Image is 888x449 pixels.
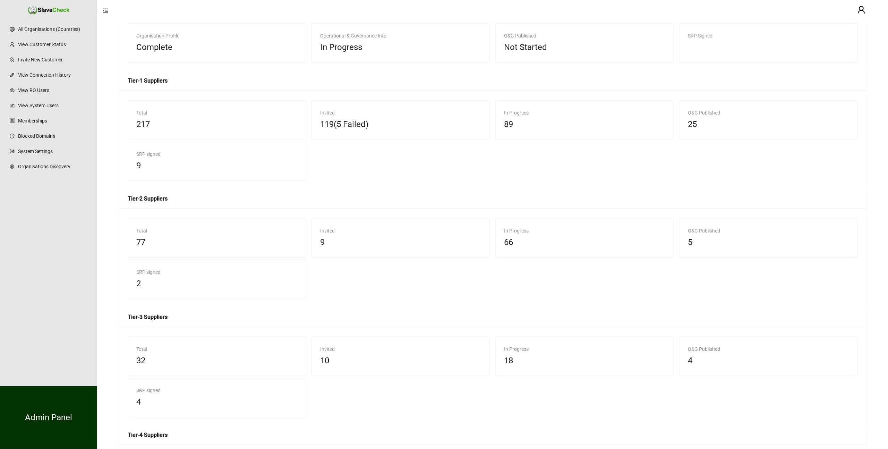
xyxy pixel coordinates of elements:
span: Complete [136,41,172,54]
a: View System Users [18,99,90,112]
div: Organisation Profile [136,32,297,40]
div: Invited [320,227,481,235]
div: Total [136,345,297,353]
a: System Settings [18,144,90,158]
a: Invite New Customer [18,53,90,67]
div: Tier-3 Suppliers [128,313,857,321]
span: 32 [136,356,145,365]
a: View RO Users [18,83,90,97]
a: Blocked Domains [18,129,90,143]
div: SRP signed [136,268,297,276]
span: 9 [136,161,141,170]
div: In Progress [504,345,665,353]
span: 9 [320,237,325,247]
span: user [857,6,865,14]
div: O&G Published [688,345,849,353]
div: Tier-2 Suppliers [128,194,857,203]
div: Tier-1 Suppliers [128,76,857,85]
div: Invited [320,109,481,117]
span: menu-fold [103,8,108,14]
span: 5 [688,237,692,247]
a: Memberships [18,114,90,128]
div: O&G Published [504,32,665,40]
a: All Organisations (Countries) [18,22,90,36]
span: 119(5 Failed) [320,118,368,131]
div: Total [136,109,297,117]
span: 18 [504,356,513,365]
span: 77 [136,237,145,247]
div: Invited [320,345,481,353]
div: SRP signed [136,387,297,394]
span: In Progress [320,41,362,54]
div: O&G Published [688,109,849,117]
span: 217 [136,119,150,129]
a: View Customer Status [18,37,90,51]
span: 89 [504,119,513,129]
span: 2 [136,279,141,288]
div: SRP Signed [688,32,849,40]
span: Not Started [504,41,547,54]
div: In Progress [504,227,665,235]
div: O&G Published [688,227,849,235]
div: SRP signed [136,150,297,158]
a: Organisations Discovery [18,160,90,173]
div: Total [136,227,297,235]
div: Tier-4 Suppliers [128,431,857,439]
div: In Progress [504,109,665,117]
div: Operational & Governance Info [320,32,481,40]
a: View Connection History [18,68,90,82]
span: 10 [320,356,329,365]
span: 66 [504,237,513,247]
span: 4 [688,356,692,365]
span: 4 [136,397,141,407]
span: 25 [688,119,697,129]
